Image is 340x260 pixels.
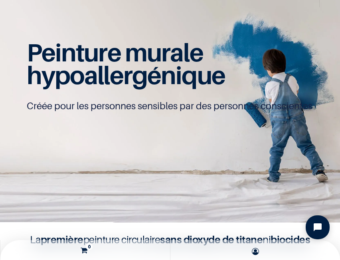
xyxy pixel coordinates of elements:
p: Créée pour les personnes sensibles par des personnes conscientes [27,100,314,112]
span: hypoallergénique [27,60,225,90]
sup: 0 [86,243,93,250]
b: première [41,233,83,246]
span: Peinture murale [27,37,203,67]
h4: La peinture circulaire ni [23,232,317,247]
a: 0 [2,240,168,260]
b: sans dioxyde de titane [160,233,263,246]
iframe: Tidio Chat [299,209,336,246]
b: biocides [271,233,310,246]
